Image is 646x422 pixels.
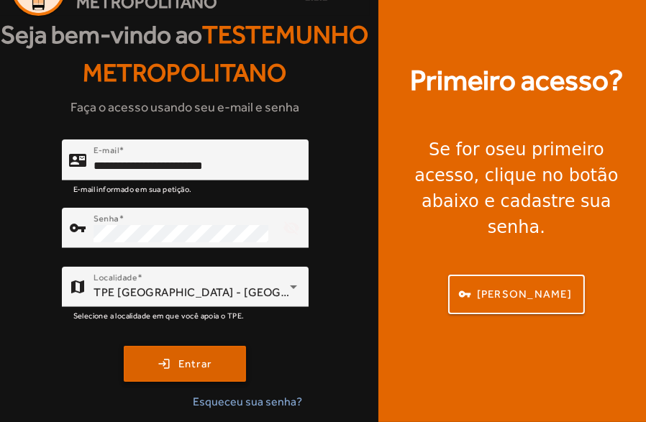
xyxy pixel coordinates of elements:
[94,214,119,224] mat-label: Senha
[414,139,604,185] strong: seu primeiro acesso
[83,20,368,87] span: Testemunho Metropolitano
[178,356,212,372] span: Entrar
[73,180,192,196] mat-hint: E-mail informado em sua petição.
[94,272,137,283] mat-label: Localidade
[396,137,637,240] div: Se for o , clique no botão abaixo e cadastre sua senha.
[73,307,245,323] mat-hint: Selecione a localidade em que você apoia o TPE.
[94,145,119,155] mat-label: E-mail
[69,219,86,237] mat-icon: vpn_key
[69,152,86,169] mat-icon: contact_mail
[477,286,572,303] span: [PERSON_NAME]
[410,59,623,102] strong: Primeiro acesso?
[448,275,585,314] button: [PERSON_NAME]
[69,278,86,295] mat-icon: map
[70,97,299,116] span: Faça o acesso usando seu e-mail e senha
[193,393,302,410] span: Esqueceu sua senha?
[273,211,308,245] mat-icon: visibility_off
[94,285,360,299] span: TPE [GEOGRAPHIC_DATA] - [GEOGRAPHIC_DATA]
[124,346,246,382] button: Entrar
